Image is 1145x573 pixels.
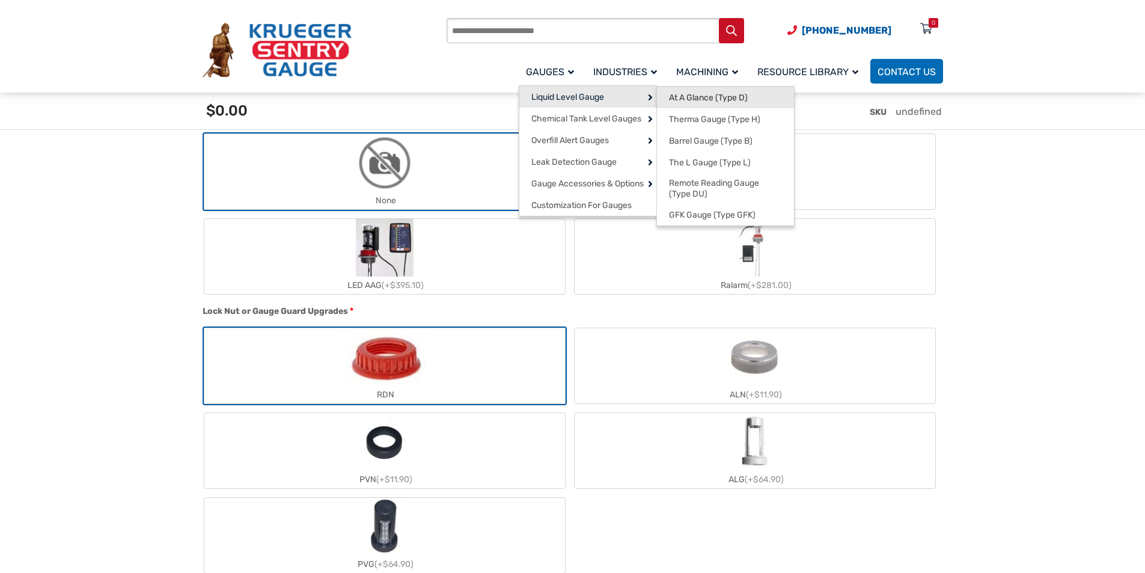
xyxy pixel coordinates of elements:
[519,173,656,194] a: Gauge Accessories & Options
[203,23,352,78] img: Krueger Sentry Gauge
[531,179,644,189] span: Gauge Accessories & Options
[669,93,748,103] span: At A Glance (Type D)
[519,86,656,108] a: Liquid Level Gauge
[657,130,794,152] a: Barrel Gauge (Type B)
[204,556,565,573] div: PVG
[745,474,784,485] span: (+$64.90)
[519,129,656,151] a: Overfill Alert Gauges
[575,219,935,294] label: Ralarm
[204,219,565,294] label: LED AAG
[669,158,751,168] span: The L Gauge (Type L)
[575,277,935,294] div: Ralarm
[669,178,782,199] span: Remote Reading Gauge (Type DU)
[575,471,935,488] div: ALG
[204,277,565,294] div: LED AAG
[669,136,753,147] span: Barrel Gauge (Type B)
[519,151,656,173] a: Leak Detection Gauge
[382,280,424,290] span: (+$395.10)
[657,108,794,130] a: Therma Gauge (Type H)
[531,92,604,103] span: Liquid Level Gauge
[669,114,760,125] span: Therma Gauge (Type H)
[669,210,756,221] span: GFK Gauge (Type GFK)
[657,152,794,173] a: The L Gauge (Type L)
[204,134,565,209] label: None
[204,498,565,573] label: PVG
[932,18,935,28] div: 0
[669,57,750,85] a: Machining
[575,386,935,403] div: ALN
[676,66,738,78] span: Machining
[870,107,887,117] span: SKU
[787,23,891,38] a: Phone Number (920) 434-8860
[531,135,609,146] span: Overfill Alert Gauges
[896,106,942,117] span: undefined
[526,66,574,78] span: Gauges
[204,413,565,488] label: PVN
[531,200,632,211] span: Customization For Gauges
[531,157,617,168] span: Leak Detection Gauge
[575,413,935,488] label: ALG
[374,559,414,569] span: (+$64.90)
[757,66,858,78] span: Resource Library
[204,471,565,488] div: PVN
[519,108,656,129] a: Chemical Tank Level Gauges
[750,57,870,85] a: Resource Library
[575,328,935,403] label: ALN
[657,87,794,108] a: At A Glance (Type D)
[350,305,353,317] abbr: required
[802,25,891,36] span: [PHONE_NUMBER]
[531,114,641,124] span: Chemical Tank Level Gauges
[203,306,348,316] span: Lock Nut or Gauge Guard Upgrades
[204,328,565,403] label: RDN
[519,194,656,216] a: Customization For Gauges
[376,474,412,485] span: (+$11.90)
[593,66,657,78] span: Industries
[586,57,669,85] a: Industries
[657,173,794,204] a: Remote Reading Gauge (Type DU)
[657,204,794,225] a: GFK Gauge (Type GFK)
[748,280,792,290] span: (+$281.00)
[746,390,782,400] span: (+$11.90)
[519,57,586,85] a: Gauges
[204,192,565,209] div: None
[870,59,943,84] a: Contact Us
[878,66,936,78] span: Contact Us
[204,386,565,403] div: RDN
